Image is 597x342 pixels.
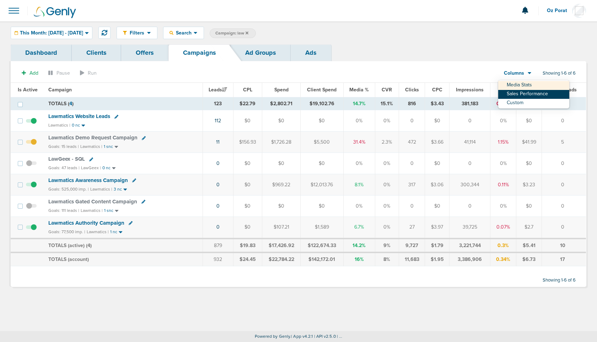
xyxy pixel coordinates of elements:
span: Lawmatics Awareness Campaign [48,177,128,183]
small: Goals: 15 leads | [48,144,79,149]
td: 0 [542,195,586,217]
td: 0 [450,195,490,217]
td: $2,802.71 [262,97,301,110]
td: $1.79 [425,239,450,253]
td: 0 [542,110,586,132]
td: $6.73 [516,252,542,266]
td: $0 [516,153,542,174]
span: Clicks [405,87,419,93]
td: 0.07% [490,217,516,238]
a: 0 [216,224,220,230]
td: $22,784.22 [262,252,301,266]
td: $5,500 [301,132,343,153]
td: 31.4% [343,132,375,153]
td: 2.3% [375,132,399,153]
small: 3 nc [114,187,122,192]
td: 0 [450,110,490,132]
span: Lawmatics Demo Request Campaign [48,134,138,141]
td: 816 [399,97,425,110]
td: $0 [262,110,301,132]
td: $0 [425,153,450,174]
td: $17,426.92 [262,239,301,253]
a: Custom [498,99,569,108]
small: 1 nc [110,229,117,235]
span: Add [29,70,38,76]
td: $142,172.01 [301,252,343,266]
span: | App v4.2.1 [291,334,313,339]
td: 0% [375,174,399,196]
small: Lawmatics | [87,229,109,234]
span: Lawmatics Website Leads [48,113,110,119]
td: 1.15% [490,132,516,153]
span: Columns [504,70,524,77]
td: 0 [450,153,490,174]
td: 14.7% [343,97,375,110]
span: This Month: [DATE] - [DATE] [20,31,83,36]
small: Goals: 77,500 imp. | [48,229,85,235]
td: 0% [343,110,375,132]
td: 14.2% [343,239,375,253]
td: 472 [399,132,425,153]
td: TOTALS ( ) [44,97,203,110]
td: 123 [203,97,233,110]
td: 27 [399,217,425,238]
a: Offers [121,44,168,61]
td: $1.95 [425,252,450,266]
td: $0 [233,174,262,196]
td: $969.22 [262,174,301,196]
span: Showing 1-6 of 6 [543,70,576,76]
span: Client Spend [307,87,337,93]
td: $5.41 [516,239,542,253]
td: 8% [375,252,399,266]
span: Search [173,30,194,36]
td: $41.99 [516,132,542,153]
a: 0 [216,160,220,166]
td: $0 [425,110,450,132]
td: 317 [399,174,425,196]
td: 0.34% [490,252,516,266]
td: $107.21 [262,217,301,238]
td: $0 [262,153,301,174]
small: Lawmatics | [81,208,103,213]
td: 0 [399,153,425,174]
td: $24.45 [233,252,262,266]
span: Media % [349,87,369,93]
td: $0 [233,110,262,132]
td: 381,183 [450,97,490,110]
td: $156.93 [233,132,262,153]
td: 0 [542,217,586,238]
small: 0 nc [102,165,111,171]
span: Showing 1-6 of 6 [543,277,576,283]
small: Lawmatics | [90,187,112,192]
td: 17 [542,252,586,266]
a: Sales Performance [498,90,569,99]
span: Impressions [456,87,484,93]
td: $3.06 [425,174,450,196]
td: 0% [343,195,375,217]
td: 300,344 [450,174,490,196]
a: Ads [291,44,331,61]
td: $0 [516,110,542,132]
td: 11,683 [399,252,425,266]
td: $3.43 [425,97,450,110]
span: Campaign [48,87,72,93]
a: Clients [72,44,121,61]
td: $0 [262,195,301,217]
span: CPL [243,87,252,93]
td: 8.1% [343,174,375,196]
span: Filters [127,30,147,36]
td: $22.79 [233,97,262,110]
a: Dashboard [11,44,72,61]
small: 1 snc [104,208,113,213]
span: LawGeex - SQL [48,156,85,162]
small: Goals: 47 leads | [48,165,80,171]
span: CVR [382,87,392,93]
td: 0 [542,174,586,196]
a: 11 [216,139,220,145]
span: Is Active [18,87,38,93]
td: $3.23 [516,174,542,196]
img: Genly [34,7,76,18]
td: 16% [343,252,375,266]
span: 4 [87,242,90,249]
span: Leads [209,87,227,93]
